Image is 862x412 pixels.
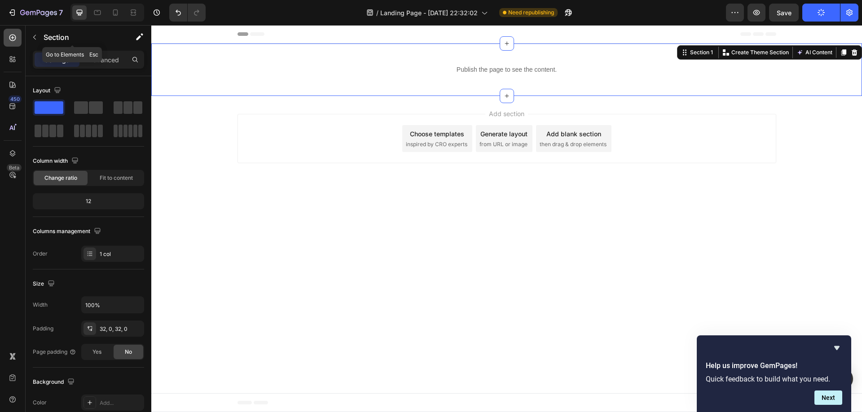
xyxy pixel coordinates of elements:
h2: Help us improve GemPages! [706,360,842,371]
span: Yes [92,348,101,356]
div: Padding [33,325,53,333]
div: Layout [33,85,63,97]
span: No [125,348,132,356]
div: 1 col [100,250,142,258]
div: Add... [100,399,142,407]
p: Section [44,32,117,43]
span: inspired by CRO experts [255,115,316,123]
span: then drag & drop elements [388,115,455,123]
div: Add blank section [395,104,450,113]
div: Choose templates [259,104,313,113]
div: Beta [7,164,22,171]
div: 450 [9,95,22,103]
p: Advanced [88,55,119,65]
div: Background [33,376,76,388]
button: Save [769,4,799,22]
span: Save [777,9,792,17]
span: Change ratio [44,174,77,182]
span: Need republishing [508,9,554,17]
iframe: Design area [151,25,862,412]
div: Generate layout [329,104,376,113]
div: Help us improve GemPages! [706,343,842,405]
span: Add section [334,84,377,93]
button: Next question [814,390,842,405]
div: Column width [33,155,80,167]
p: 7 [59,7,63,18]
div: Size [33,278,57,290]
div: Order [33,250,48,258]
button: 7 [4,4,67,22]
div: 12 [35,195,142,208]
p: Quick feedback to build what you need. [706,375,842,383]
div: Page padding [33,348,76,356]
span: Landing Page - [DATE] 22:32:02 [380,8,478,17]
span: / [376,8,378,17]
input: Auto [82,297,144,313]
div: Undo/Redo [169,4,206,22]
p: Settings [44,55,70,65]
div: 32, 0, 32, 0 [100,325,142,333]
span: from URL or image [328,115,376,123]
span: Fit to content [100,174,133,182]
div: Columns management [33,226,103,238]
button: Hide survey [831,343,842,353]
div: Width [33,301,48,309]
div: Color [33,399,47,407]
